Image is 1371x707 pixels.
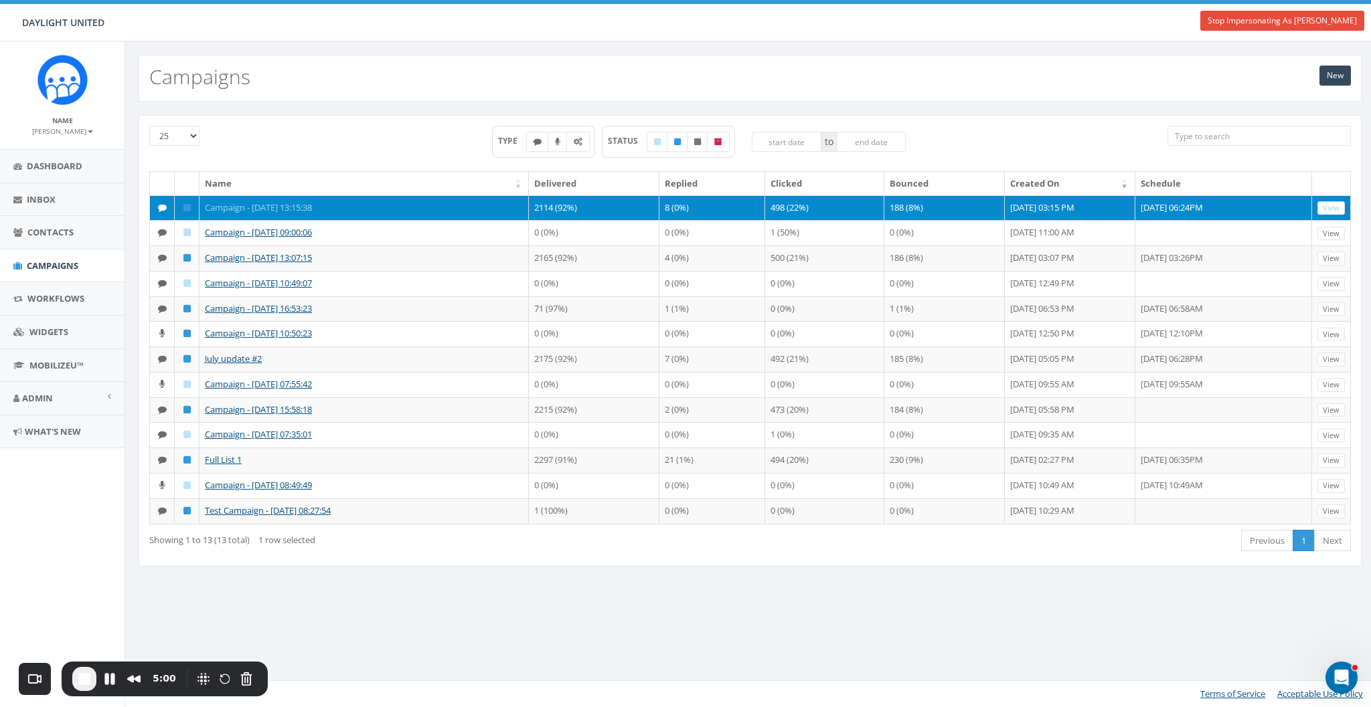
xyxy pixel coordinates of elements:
[32,124,93,136] a: [PERSON_NAME]
[667,132,688,152] label: Published
[529,498,659,524] td: 1 (100%)
[529,296,659,322] td: 71 (97%)
[183,380,191,389] i: Draft
[659,172,765,195] th: Replied
[27,226,74,238] span: Contacts
[884,220,1005,245] td: 0 (0%)
[205,403,312,415] a: Campaign - [DATE] 15:58:18
[884,321,1005,346] td: 0 (0%)
[22,16,104,29] span: DAYLIGHT UNITED
[659,422,765,447] td: 0 (0%)
[529,346,659,372] td: 2175 (92%)
[765,220,884,245] td: 1 (50%)
[659,195,765,221] td: 8 (0%)
[1317,352,1345,367] a: View
[1005,346,1135,372] td: [DATE] 05:05 PM
[1135,245,1312,271] td: [DATE] 03:26PM
[659,473,765,498] td: 0 (0%)
[884,271,1005,296] td: 0 (0%)
[765,195,884,221] td: 498 (22%)
[608,135,647,146] span: STATUS
[1293,530,1315,552] a: 1
[765,346,884,372] td: 492 (21%)
[765,498,884,524] td: 0 (0%)
[821,132,837,152] span: to
[1317,251,1345,266] a: View
[205,302,312,314] a: Campaign - [DATE] 16:53:23
[158,203,167,212] i: Text SMS
[687,132,708,152] label: Unpublished
[1317,328,1345,342] a: View
[205,504,331,516] a: Test Campaign - [DATE] 08:27:54
[1135,447,1312,473] td: [DATE] 06:35PM
[1005,498,1135,524] td: [DATE] 10:29 AM
[1135,172,1312,195] th: Schedule
[25,425,81,437] span: What's New
[529,195,659,221] td: 2114 (92%)
[32,126,93,136] small: [PERSON_NAME]
[707,132,730,152] label: Archived
[1317,504,1345,518] a: View
[555,138,560,146] i: Ringless Voice Mail
[205,428,312,440] a: Campaign - [DATE] 07:35:01
[183,456,191,464] i: Published
[158,405,167,414] i: Text SMS
[37,55,88,105] img: Rally_Corp_Icon.png
[183,304,191,313] i: Published
[158,279,167,288] i: Text SMS
[1317,378,1345,392] a: View
[1317,227,1345,241] a: View
[1005,271,1135,296] td: [DATE] 12:49 PM
[674,138,681,146] i: Published
[158,254,167,262] i: Text SMS
[1005,172,1135,195] th: Created On: activate to sort column ascending
[659,498,765,524] td: 0 (0%)
[149,66,250,88] h2: Campaigns
[1317,479,1345,493] a: View
[534,138,542,146] i: Text SMS
[659,321,765,346] td: 0 (0%)
[526,132,549,152] label: Text SMS
[183,506,191,515] i: Published
[1200,688,1265,700] a: Terms of Service
[205,277,312,289] a: Campaign - [DATE] 10:49:07
[574,138,582,146] i: Automated Message
[1317,277,1345,291] a: View
[884,172,1005,195] th: Bounced
[183,481,191,490] i: Draft
[752,132,821,152] input: start date
[529,172,659,195] th: Delivered
[1005,195,1135,221] td: [DATE] 03:15 PM
[529,473,659,498] td: 0 (0%)
[1005,296,1135,322] td: [DATE] 06:53 PM
[529,321,659,346] td: 0 (0%)
[1135,296,1312,322] td: [DATE] 06:58AM
[1317,429,1345,443] a: View
[659,220,765,245] td: 0 (0%)
[1135,321,1312,346] td: [DATE] 12:10PM
[159,380,165,389] i: Ringless Voice Mail
[654,138,661,146] i: Draft
[1005,321,1135,346] td: [DATE] 12:50 PM
[498,135,527,146] span: TYPE
[205,378,312,390] a: Campaign - [DATE] 07:55:42
[158,228,167,237] i: Text SMS
[884,245,1005,271] td: 186 (8%)
[1005,473,1135,498] td: [DATE] 10:49 AM
[765,473,884,498] td: 0 (0%)
[1135,473,1312,498] td: [DATE] 10:49AM
[765,271,884,296] td: 0 (0%)
[659,346,765,372] td: 7 (0%)
[694,138,701,146] i: Unpublished
[884,422,1005,447] td: 0 (0%)
[52,116,73,125] small: Name
[205,453,242,466] a: Full List 1
[183,254,191,262] i: Published
[765,321,884,346] td: 0 (0%)
[884,447,1005,473] td: 230 (9%)
[183,279,191,288] i: Draft
[1005,220,1135,245] td: [DATE] 11:00 AM
[183,329,191,338] i: Published
[884,296,1005,322] td: 1 (1%)
[183,405,191,414] i: Published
